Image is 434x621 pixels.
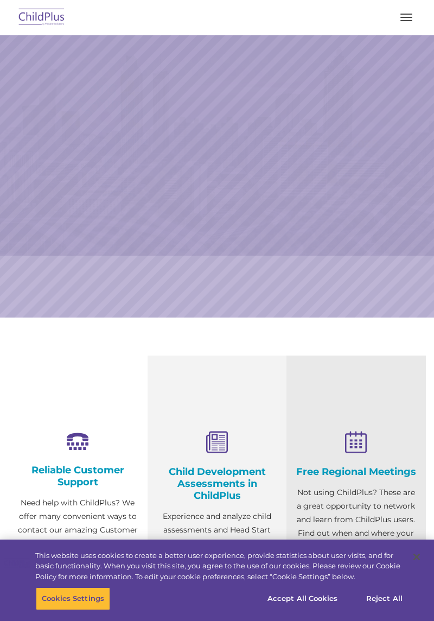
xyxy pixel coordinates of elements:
h4: Free Regional Meetings [295,466,418,478]
button: Cookies Settings [36,587,110,610]
button: Close [405,545,429,569]
h4: Child Development Assessments in ChildPlus [156,466,279,502]
p: Not using ChildPlus? These are a great opportunity to network and learn from ChildPlus users. Fin... [295,486,418,567]
p: Need help with ChildPlus? We offer many convenient ways to contact our amazing Customer Support r... [16,496,139,591]
img: ChildPlus by Procare Solutions [16,5,67,30]
a: Learn More [295,164,365,183]
button: Accept All Cookies [261,587,343,610]
p: Experience and analyze child assessments and Head Start data management in one system with zero c... [156,510,279,591]
h4: Reliable Customer Support [16,464,139,488]
button: Reject All [350,587,418,610]
div: This website uses cookies to create a better user experience, provide statistics about user visit... [35,550,404,582]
